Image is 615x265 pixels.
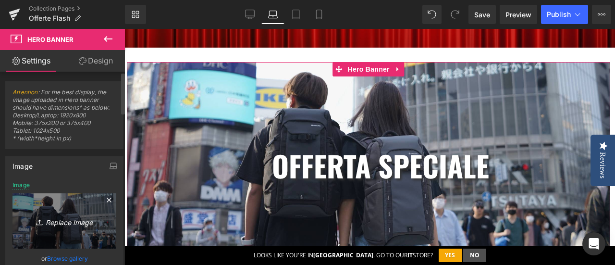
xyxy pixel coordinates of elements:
i: Replace Image [26,215,103,227]
div: Image [12,182,30,189]
a: Preview [500,5,537,24]
a: Design [64,50,127,72]
button: No [339,220,362,233]
strong: [GEOGRAPHIC_DATA] [189,222,249,230]
a: Mobile [307,5,331,24]
div: Looks like you're in . Go to our store? [129,222,308,231]
button: More [592,5,611,24]
a: Desktop [238,5,261,24]
span: Hero Banner [221,33,267,48]
a: Laptop [261,5,284,24]
div: Reviews [474,123,482,150]
span: Publish [547,11,571,18]
button: Yes [314,220,337,233]
b: oFferta specialE [148,115,365,158]
div: Image [12,157,33,170]
button: Redo [445,5,465,24]
button: Publish [541,5,588,24]
span: Hero Banner [27,36,74,43]
div: or [12,253,116,264]
a: Tablet [284,5,307,24]
a: Expand / Collapse [268,33,280,48]
span: Save [474,10,490,20]
div: Open Intercom Messenger [582,232,605,255]
a: Collection Pages [29,5,125,13]
span: Preview [505,10,531,20]
button: Undo [422,5,442,24]
a: New Library [125,5,146,24]
strong: it [283,222,288,230]
a: Attention [12,88,38,96]
span: Offerte Flash [29,14,70,22]
span: : For the best display, the image uploaded in Hero banner should have dimensions* as below: Deskt... [12,88,116,149]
